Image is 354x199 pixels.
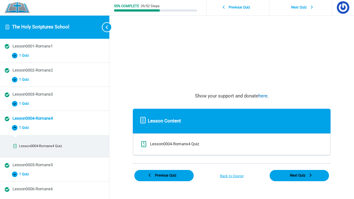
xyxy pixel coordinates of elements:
div: Completed [140,141,148,149]
div: Lesson0003-Romans3 [12,92,104,98]
p: Show your support and donate . [133,92,331,101]
button: 1 Quiz [5,100,104,109]
span: 1 Quiz [17,126,33,130]
div: Completed [5,163,9,168]
div: Lesson0006-Romans6 [12,187,104,192]
a: Next Quiz [270,170,329,182]
a: Completed Lesson0004-Romans4 Quiz [7,142,102,151]
div: Lesson0005-Romans5 [12,162,104,168]
a: Next Quiz [271,2,330,14]
a: Completed Lesson0005-Romans5 [5,162,104,168]
a: Completed Lesson0002-Romans2 [5,68,104,74]
div: Completed [5,68,9,73]
span: 1 Quiz [17,54,33,58]
div: Completed [5,93,9,97]
div: Lesson0004-Romans4 Quiz [19,144,101,149]
div: Completed [5,44,9,49]
a: Previous Quiz [208,2,267,14]
span: Previous Quiz [225,6,254,10]
div: Completed [12,144,17,149]
button: 1 Quiz [5,76,104,85]
span: 1 Quiz [17,102,33,106]
div: Completed [5,117,9,122]
span: Next Quiz [287,174,309,178]
a: Completed Lesson0004-Romans4 Quiz [140,134,324,155]
div: Lesson0001-Romans1 [12,44,104,50]
a: Previous Quiz [134,170,194,182]
button: 1 Quiz [5,124,104,133]
div: 29/52 Steps [141,5,160,8]
a: Completed Lesson0006-Romans6 [5,187,104,192]
div: 55% Complete [114,5,139,8]
span: Previous Quiz [151,174,180,178]
button: 1 Quiz [5,170,104,179]
a: Back to Course [202,173,262,180]
span: 1 Quiz [17,172,33,177]
div: Lesson0002-Romans2 [12,68,104,74]
span: Lesson Content [148,117,181,126]
button: Toggle sidebar navigation [97,16,109,39]
span: 1 Quiz [17,78,33,82]
a: Completed Lesson0003-Romans3 [5,92,104,98]
div: Completed [5,187,9,192]
button: 1 Quiz [5,51,104,60]
a: here [258,93,267,99]
a: The Holy Scriptures School [12,24,69,30]
div: Lesson0004-Romans4 [12,116,104,122]
span: Next Quiz [288,6,311,10]
a: Completed Lesson0004-Romans4 [5,116,104,122]
a: Completed Lesson0001-Romans1 [5,44,104,50]
div: Lesson0004-Romans4 Quiz [150,141,199,148]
